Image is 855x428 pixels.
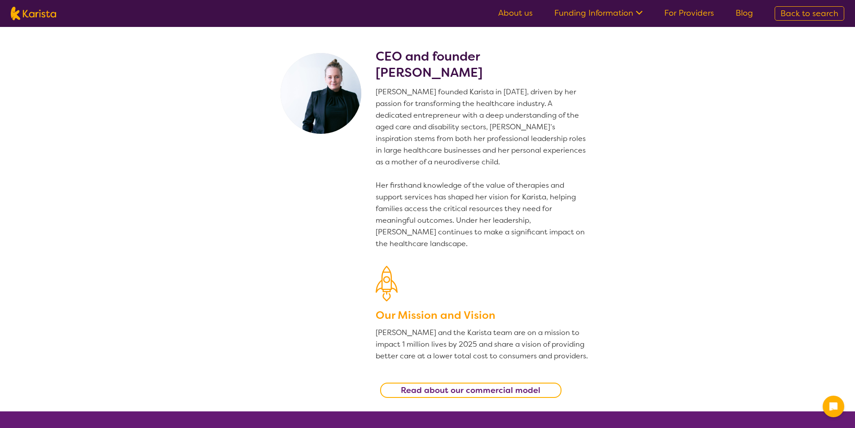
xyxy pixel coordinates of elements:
a: About us [498,8,533,18]
img: Our Mission [376,266,398,301]
img: Karista logo [11,7,56,20]
a: Back to search [775,6,844,21]
a: For Providers [664,8,714,18]
b: Read about our commercial model [401,385,540,396]
h3: Our Mission and Vision [376,307,589,323]
a: Funding Information [554,8,643,18]
span: Back to search [780,8,838,19]
p: [PERSON_NAME] founded Karista in [DATE], driven by her passion for transforming the healthcare in... [376,86,589,250]
p: [PERSON_NAME] and the Karista team are on a mission to impact 1 million lives by 2025 and share a... [376,327,589,362]
a: Blog [736,8,753,18]
h2: CEO and founder [PERSON_NAME] [376,49,589,81]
